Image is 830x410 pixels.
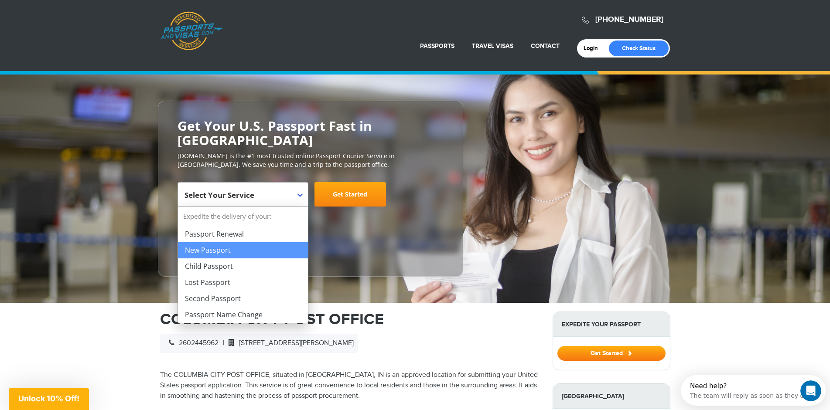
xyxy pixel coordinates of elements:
[18,394,79,403] span: Unlock 10% Off!
[161,11,222,51] a: Passports & [DOMAIN_NAME]
[178,207,308,226] strong: Expedite the delivery of your:
[178,119,444,147] h2: Get Your U.S. Passport Fast in [GEOGRAPHIC_DATA]
[531,42,560,50] a: Contact
[160,370,540,401] p: The COLUMBIA CITY POST OFFICE, situated in [GEOGRAPHIC_DATA], IN is an approved location for subm...
[9,7,130,14] div: Need help?
[224,339,354,347] span: [STREET_ADDRESS][PERSON_NAME]
[681,375,826,406] iframe: Intercom live chat discovery launcher
[3,3,156,27] div: Open Intercom Messenger
[609,41,669,56] a: Check Status
[9,388,89,410] div: Unlock 10% Off!
[595,15,663,24] a: [PHONE_NUMBER]
[160,312,540,327] h1: COLUMBIA CITY POST OFFICE
[9,14,130,24] div: The team will reply as soon as they can
[178,307,308,323] li: Passport Name Change
[557,349,666,356] a: Get Started
[178,226,308,242] li: Passport Renewal
[184,186,299,210] span: Select Your Service
[584,45,604,52] a: Login
[178,291,308,307] li: Second Passport
[178,182,308,207] span: Select Your Service
[164,339,219,347] span: 2602445962
[178,258,308,274] li: Child Passport
[178,207,308,323] li: Expedite the delivery of your:
[178,242,308,258] li: New Passport
[420,42,454,50] a: Passports
[800,380,821,401] iframe: Intercom live chat
[178,152,444,169] p: [DOMAIN_NAME] is the #1 most trusted online Passport Courier Service in [GEOGRAPHIC_DATA]. We sav...
[184,190,254,200] span: Select Your Service
[160,334,358,353] div: |
[553,384,670,409] strong: [GEOGRAPHIC_DATA]
[557,346,666,361] button: Get Started
[314,182,386,207] a: Get Started
[178,274,308,291] li: Lost Passport
[553,312,670,337] strong: Expedite Your Passport
[472,42,513,50] a: Travel Visas
[178,211,444,220] span: Starting at $199 + government fees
